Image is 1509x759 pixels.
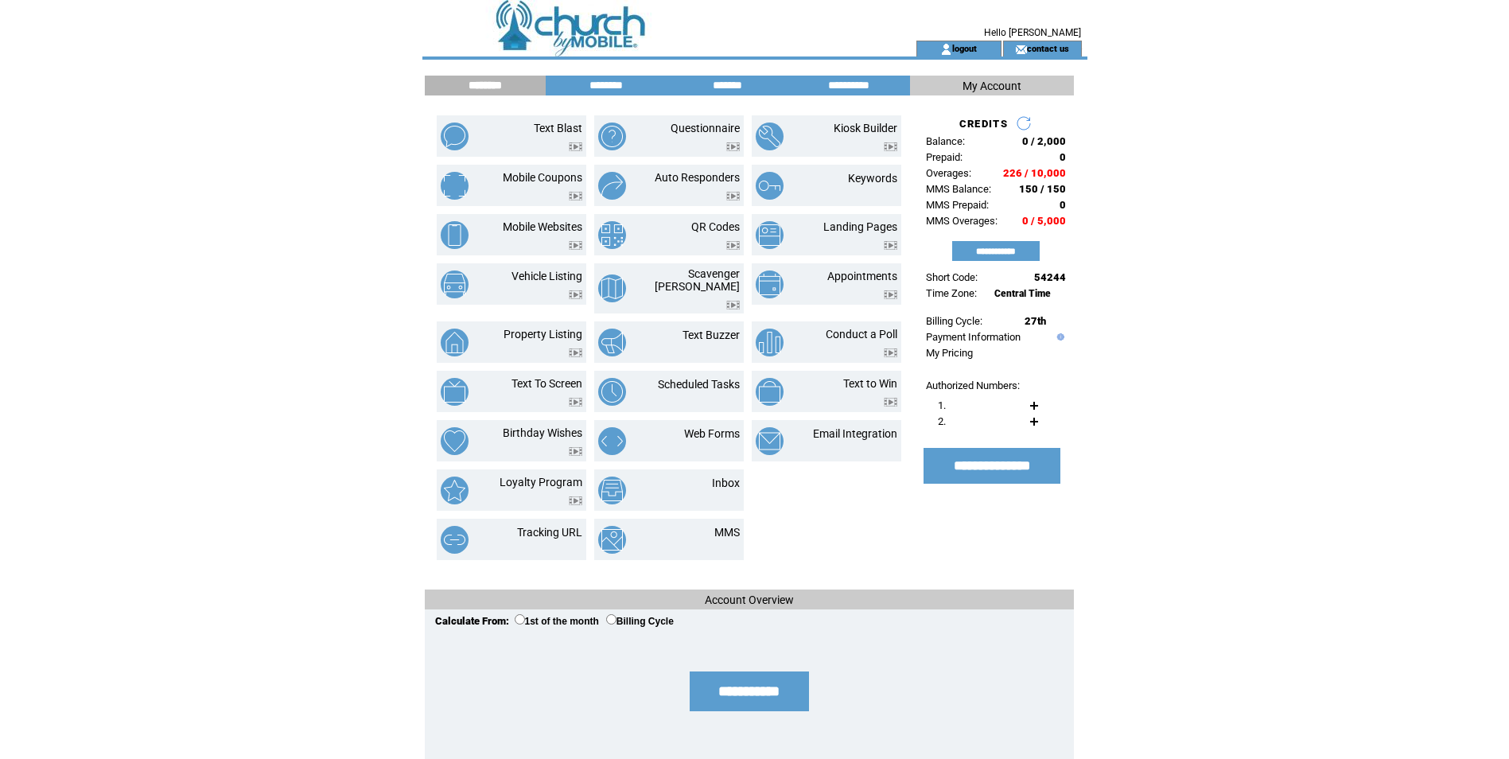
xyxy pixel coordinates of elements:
span: Overages: [926,167,971,179]
span: CREDITS [959,118,1008,130]
img: mobile-websites.png [441,221,469,249]
img: video.png [726,241,740,250]
img: video.png [726,142,740,151]
img: video.png [884,290,897,299]
span: 54244 [1034,271,1066,283]
span: MMS Overages: [926,215,998,227]
img: inbox.png [598,477,626,504]
span: Central Time [994,288,1051,299]
img: text-blast.png [441,123,469,150]
span: Calculate From: [435,615,509,627]
span: 226 / 10,000 [1003,167,1066,179]
img: tracking-url.png [441,526,469,554]
img: text-to-win.png [756,378,784,406]
img: loyalty-program.png [441,477,469,504]
img: qr-codes.png [598,221,626,249]
img: conduct-a-poll.png [756,329,784,356]
img: video.png [569,192,582,200]
img: text-to-screen.png [441,378,469,406]
img: video.png [726,192,740,200]
a: MMS [714,526,740,539]
a: Auto Responders [655,171,740,184]
span: 0 [1060,151,1066,163]
img: video.png [726,301,740,309]
span: Short Code: [926,271,978,283]
span: MMS Prepaid: [926,199,989,211]
a: Scheduled Tasks [658,378,740,391]
a: Appointments [827,270,897,282]
a: Text to Win [843,377,897,390]
span: 27th [1025,315,1046,327]
span: My Account [963,80,1021,92]
img: video.png [884,348,897,357]
img: contact_us_icon.gif [1015,43,1027,56]
img: appointments.png [756,271,784,298]
img: email-integration.png [756,427,784,455]
label: 1st of the month [515,616,599,627]
span: 1. [938,399,946,411]
img: mobile-coupons.png [441,172,469,200]
img: birthday-wishes.png [441,427,469,455]
span: 0 / 5,000 [1022,215,1066,227]
a: Text To Screen [511,377,582,390]
img: video.png [569,142,582,151]
span: MMS Balance: [926,183,991,195]
img: video.png [569,290,582,299]
a: QR Codes [691,220,740,233]
input: Billing Cycle [606,614,616,625]
img: questionnaire.png [598,123,626,150]
img: auto-responders.png [598,172,626,200]
a: Web Forms [684,427,740,440]
a: Text Buzzer [683,329,740,341]
a: Text Blast [534,122,582,134]
img: mms.png [598,526,626,554]
a: My Pricing [926,347,973,359]
img: video.png [569,447,582,456]
img: video.png [884,142,897,151]
span: Account Overview [705,594,794,606]
span: 0 [1060,199,1066,211]
a: Landing Pages [823,220,897,233]
a: logout [952,43,977,53]
a: Conduct a Poll [826,328,897,341]
span: 2. [938,415,946,427]
a: Property Listing [504,328,582,341]
img: video.png [884,398,897,407]
img: kiosk-builder.png [756,123,784,150]
a: Tracking URL [517,526,582,539]
span: Time Zone: [926,287,977,299]
img: keywords.png [756,172,784,200]
img: scavenger-hunt.png [598,274,626,302]
img: video.png [569,348,582,357]
span: 150 / 150 [1019,183,1066,195]
img: web-forms.png [598,427,626,455]
img: video.png [569,496,582,505]
span: Billing Cycle: [926,315,982,327]
img: text-buzzer.png [598,329,626,356]
span: Hello [PERSON_NAME] [984,27,1081,38]
a: Keywords [848,172,897,185]
span: Prepaid: [926,151,963,163]
a: Kiosk Builder [834,122,897,134]
img: video.png [569,241,582,250]
label: Billing Cycle [606,616,674,627]
img: landing-pages.png [756,221,784,249]
span: Balance: [926,135,965,147]
img: property-listing.png [441,329,469,356]
a: contact us [1027,43,1069,53]
a: Questionnaire [671,122,740,134]
span: Authorized Numbers: [926,379,1020,391]
a: Loyalty Program [500,476,582,488]
img: vehicle-listing.png [441,271,469,298]
a: Scavenger [PERSON_NAME] [655,267,740,293]
a: Birthday Wishes [503,426,582,439]
a: Email Integration [813,427,897,440]
img: help.gif [1053,333,1064,341]
input: 1st of the month [515,614,525,625]
a: Mobile Websites [503,220,582,233]
img: video.png [884,241,897,250]
a: Mobile Coupons [503,171,582,184]
a: Inbox [712,477,740,489]
a: Payment Information [926,331,1021,343]
img: video.png [569,398,582,407]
